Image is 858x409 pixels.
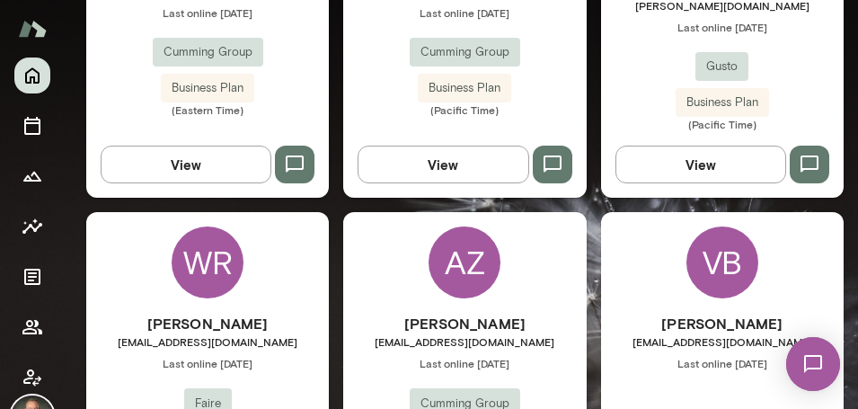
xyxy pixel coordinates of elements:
[695,58,748,76] span: Gusto
[358,146,528,183] button: View
[615,146,786,183] button: View
[343,334,586,349] span: [EMAIL_ADDRESS][DOMAIN_NAME]
[86,356,329,370] span: Last online [DATE]
[14,259,50,295] button: Documents
[161,79,254,97] span: Business Plan
[429,227,500,298] div: AZ
[86,334,329,349] span: [EMAIL_ADDRESS][DOMAIN_NAME]
[86,5,329,20] span: Last online [DATE]
[14,209,50,245] button: Insights
[343,5,586,20] span: Last online [DATE]
[101,146,271,183] button: View
[601,313,844,334] h6: [PERSON_NAME]
[686,227,758,298] div: VB
[343,102,586,117] span: (Pacific Time)
[14,108,50,144] button: Sessions
[18,12,47,46] img: Mento
[601,20,844,34] span: Last online [DATE]
[410,43,520,61] span: Cumming Group
[153,43,263,61] span: Cumming Group
[14,360,50,396] button: Client app
[343,313,586,334] h6: [PERSON_NAME]
[676,93,769,111] span: Business Plan
[14,58,50,93] button: Home
[343,356,586,370] span: Last online [DATE]
[14,158,50,194] button: Growth Plan
[601,117,844,131] span: (Pacific Time)
[601,334,844,349] span: [EMAIL_ADDRESS][DOMAIN_NAME]
[418,79,511,97] span: Business Plan
[86,102,329,117] span: (Eastern Time)
[172,227,243,298] div: WR
[601,356,844,370] span: Last online [DATE]
[86,313,329,334] h6: [PERSON_NAME]
[14,309,50,345] button: Members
